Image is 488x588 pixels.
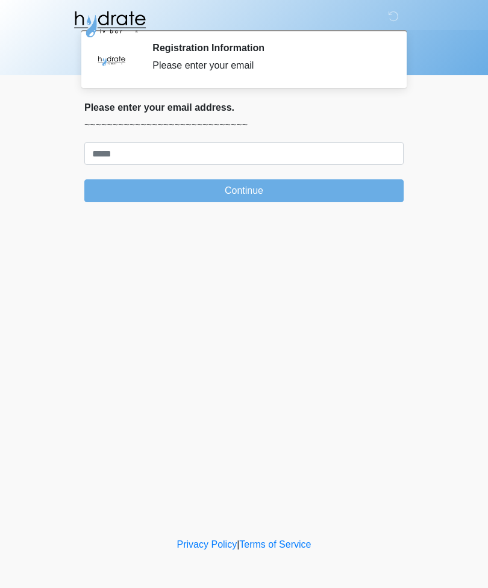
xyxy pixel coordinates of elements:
[84,118,404,132] p: ~~~~~~~~~~~~~~~~~~~~~~~~~~~~~
[72,9,147,39] img: Hydrate IV Bar - Fort Collins Logo
[84,102,404,113] h2: Please enter your email address.
[93,42,130,78] img: Agent Avatar
[177,539,237,549] a: Privacy Policy
[152,58,386,73] div: Please enter your email
[84,179,404,202] button: Continue
[237,539,239,549] a: |
[239,539,311,549] a: Terms of Service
